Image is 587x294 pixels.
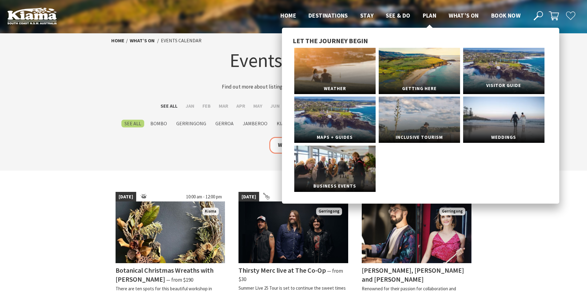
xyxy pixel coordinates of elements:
[439,208,465,215] span: Gerringong
[267,102,283,110] label: Jun
[269,137,318,153] a: Whats On
[116,192,136,202] span: [DATE]
[463,80,544,91] span: Visitor Guide
[449,12,479,19] span: What’s On
[183,192,225,202] span: 10:00 am - 12:00 pm
[121,120,144,127] label: See All
[116,266,214,284] h4: Botanical Christmas Wreaths with [PERSON_NAME]
[463,132,544,143] span: Weddings
[240,120,271,127] label: Jamberoo
[360,12,374,19] span: Stay
[491,12,520,19] span: Book now
[212,120,237,127] label: Gerroa
[202,208,219,215] span: Kiama
[161,37,202,45] li: Events Calendar
[294,180,376,192] span: Business Events
[173,48,414,75] h1: Events Calendar
[386,12,410,19] span: See & Do
[182,102,198,110] label: Jan
[293,36,368,45] span: Let the journey begin
[250,102,265,110] label: May
[280,12,296,19] span: Home
[166,276,193,283] span: ⁠— from $190
[362,266,464,284] h4: [PERSON_NAME], [PERSON_NAME] and [PERSON_NAME]
[216,102,231,110] label: Mar
[294,83,376,94] span: Weather
[173,83,414,91] p: Find out more about listing your event on [DOMAIN_NAME] .
[238,201,348,263] img: Band photo
[362,201,471,263] img: Man playing piano and woman holding flute
[238,192,259,202] span: [DATE]
[7,7,57,24] img: Kiama Logo
[111,37,124,44] a: Home
[199,102,214,110] label: Feb
[379,132,460,143] span: Inclusive Tourism
[238,266,326,275] h4: Thirsty Merc live at The Co-Op
[233,102,248,110] label: Apr
[130,37,155,44] a: What’s On
[294,132,376,143] span: Maps + Guides
[379,83,460,94] span: Getting Here
[274,120,294,127] label: Kiama
[147,120,170,127] label: Bombo
[274,11,527,21] nav: Main Menu
[308,12,348,19] span: Destinations
[157,102,181,110] label: See All
[116,201,225,263] img: Botanical Wreath
[173,120,209,127] label: Gerringong
[423,12,437,19] span: Plan
[316,208,342,215] span: Gerringong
